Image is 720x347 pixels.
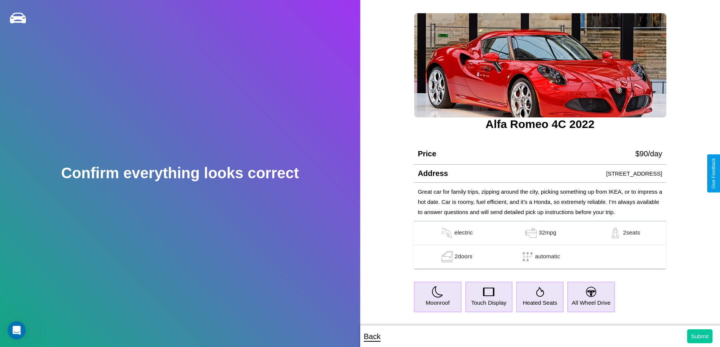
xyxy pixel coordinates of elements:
[8,321,26,339] iframe: Intercom live chat
[687,329,712,343] button: Submit
[711,158,716,189] div: Give Feedback
[414,118,666,131] h3: Alfa Romeo 4C 2022
[418,169,448,178] h4: Address
[523,227,539,239] img: gas
[539,227,556,239] p: 32 mpg
[471,298,506,308] p: Touch Display
[572,298,611,308] p: All Wheel Drive
[426,298,449,308] p: Moonroof
[418,187,662,217] p: Great car for family trips, zipping around the city, picking something up from IKEA, or to impres...
[635,147,662,160] p: $ 90 /day
[439,227,454,239] img: gas
[418,150,436,158] h4: Price
[364,330,381,343] p: Back
[623,227,640,239] p: 2 seats
[414,221,666,269] table: simple table
[454,227,473,239] p: electric
[440,251,455,262] img: gas
[606,168,662,179] p: [STREET_ADDRESS]
[523,298,557,308] p: Heated Seats
[61,165,299,182] h2: Confirm everything looks correct
[535,251,560,262] p: automatic
[455,251,472,262] p: 2 doors
[608,227,623,239] img: gas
